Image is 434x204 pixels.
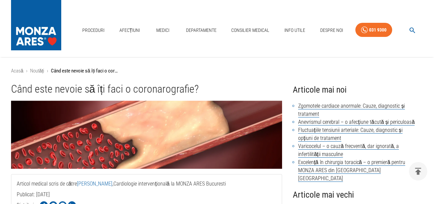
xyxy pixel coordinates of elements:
nav: breadcrumb [11,67,423,75]
a: Anevrismul cerebral – o afecțiune tăcută și periculoasă [298,119,415,125]
li: › [26,67,27,75]
li: › [47,67,48,75]
a: Varicocelul – o cauză frecventă, dar ignorată, a infertilității masculine [298,143,399,158]
a: Zgomotele cardiace anormale: Cauze, diagnostic și tratament [298,103,405,117]
button: delete [409,162,427,181]
p: Articol medical scris de către , Cardiologie intervențională la MONZA ARES Bucuresti [17,180,277,188]
p: Când este nevoie să îți faci o coronarografie? [51,67,118,75]
a: 031 9300 [355,23,392,37]
h4: Articole mai noi [293,83,423,97]
div: 031 9300 [369,26,386,34]
a: Acasă [11,68,23,74]
a: Excelență în chirurgia toracică – o premieră pentru MONZA ARES din [GEOGRAPHIC_DATA] [GEOGRAPHIC_... [298,159,405,182]
a: Fluctuațiile tensiunii arteriale: Cauze, diagnostic și opțiuni de tratament [298,127,402,142]
a: Afecțiuni [117,23,143,37]
a: [PERSON_NAME] [77,181,112,187]
a: Despre Noi [318,23,346,37]
a: Departamente [183,23,219,37]
a: Noutăți [30,68,45,74]
a: Info Utile [282,23,308,37]
a: Consilier Medical [229,23,272,37]
a: Proceduri [80,23,107,37]
img: Când este nevoie să îți faci o coronarografie? [11,101,282,169]
h4: Articole mai vechi [293,188,423,202]
h1: Când este nevoie să îți faci o coronarografie? [11,83,282,95]
a: Medici [152,23,174,37]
